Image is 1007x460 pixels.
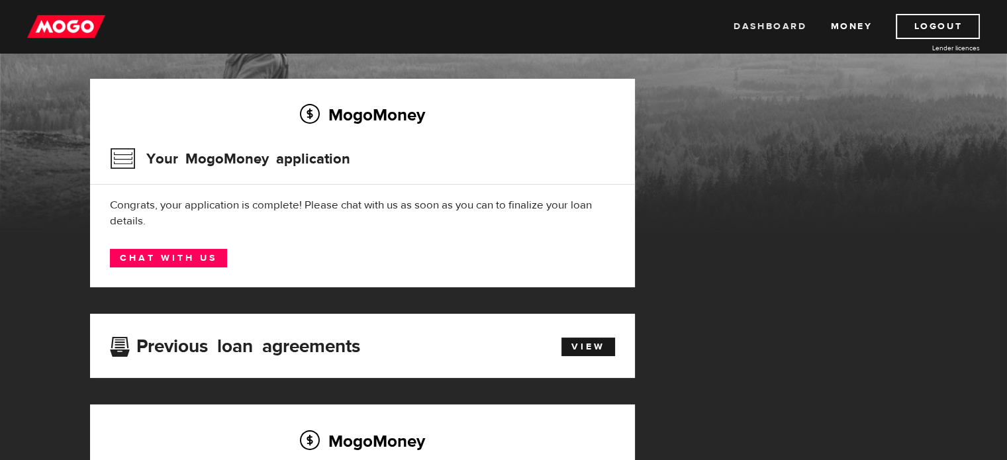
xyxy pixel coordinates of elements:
[830,14,872,39] a: Money
[110,249,227,267] a: Chat with us
[742,152,1007,460] iframe: LiveChat chat widget
[27,14,105,39] img: mogo_logo-11ee424be714fa7cbb0f0f49df9e16ec.png
[110,427,615,455] h2: MogoMoney
[896,14,980,39] a: Logout
[110,336,360,353] h3: Previous loan agreements
[110,197,615,229] div: Congrats, your application is complete! Please chat with us as soon as you can to finalize your l...
[110,142,350,176] h3: Your MogoMoney application
[881,43,980,53] a: Lender licences
[734,14,806,39] a: Dashboard
[110,101,615,128] h2: MogoMoney
[561,338,615,356] a: View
